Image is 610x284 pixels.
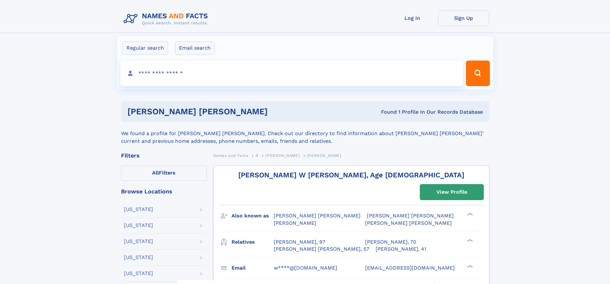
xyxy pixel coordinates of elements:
[265,153,300,158] span: [PERSON_NAME]
[438,10,489,26] a: Sign Up
[365,265,455,271] span: [EMAIL_ADDRESS][DOMAIN_NAME]
[365,239,416,246] a: [PERSON_NAME], 70
[365,220,452,226] span: [PERSON_NAME] [PERSON_NAME]
[124,207,153,212] div: [US_STATE]
[256,151,258,159] a: R
[232,210,274,221] h3: Also known as
[124,239,153,244] div: [US_STATE]
[274,213,361,219] span: [PERSON_NAME] [PERSON_NAME]
[376,246,426,253] a: [PERSON_NAME], 41
[265,151,300,159] a: [PERSON_NAME]
[256,153,258,158] span: R
[124,223,153,228] div: [US_STATE]
[213,151,248,159] a: Names and Facts
[367,213,454,219] span: [PERSON_NAME] [PERSON_NAME]
[466,212,473,216] div: ❯
[121,122,489,145] div: We found a profile for [PERSON_NAME] [PERSON_NAME]. Check out our directory to find information a...
[121,189,207,194] div: Browse Locations
[274,239,325,246] a: [PERSON_NAME], 97
[232,263,274,273] h3: Email
[124,255,153,260] div: [US_STATE]
[274,246,369,253] a: [PERSON_NAME] [PERSON_NAME], 57
[466,61,490,86] button: Search Button
[152,170,159,176] span: All
[274,220,316,226] span: [PERSON_NAME]
[175,41,215,55] label: Email search
[121,153,207,158] div: Filters
[127,108,324,116] h1: [PERSON_NAME] [PERSON_NAME]
[121,10,213,28] img: Logo Names and Facts
[307,153,341,158] span: [PERSON_NAME]
[466,264,473,268] div: ❯
[324,109,483,116] div: Found 1 Profile In Our Records Database
[420,184,484,200] a: View Profile
[436,185,467,199] div: View Profile
[232,237,274,247] h3: Relatives
[122,41,168,55] label: Regular search
[387,10,438,26] a: Log In
[124,271,153,276] div: [US_STATE]
[120,61,463,86] input: search input
[466,238,473,242] div: ❯
[121,166,207,181] label: Filters
[238,171,464,179] a: [PERSON_NAME] W [PERSON_NAME], Age [DEMOGRAPHIC_DATA]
